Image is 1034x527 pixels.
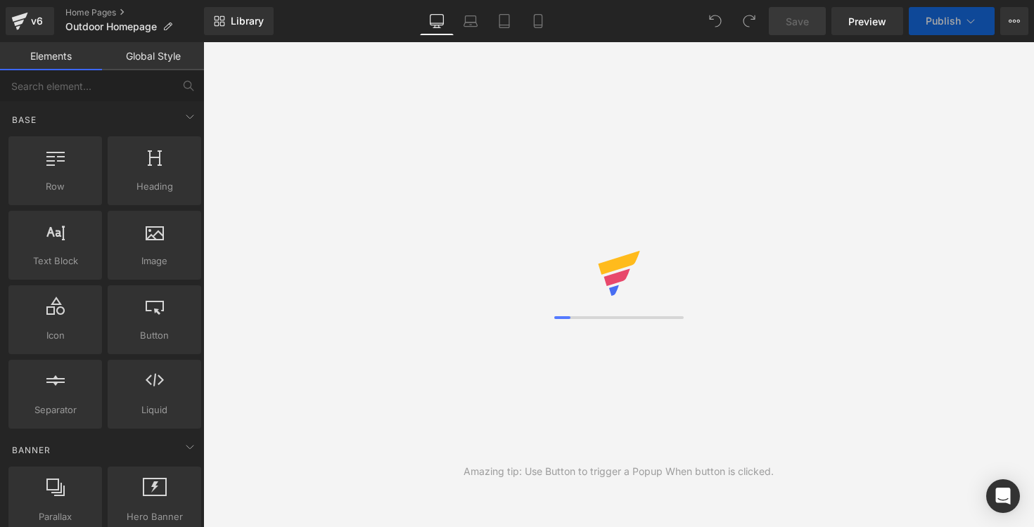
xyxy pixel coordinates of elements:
span: Separator [13,403,98,417]
span: Image [112,254,197,268]
a: v6 [6,7,54,35]
span: Hero Banner [112,509,197,524]
a: Home Pages [65,7,204,18]
a: Global Style [102,42,204,70]
div: Amazing tip: Use Button to trigger a Popup When button is clicked. [464,464,774,479]
span: Parallax [13,509,98,524]
a: Mobile [521,7,555,35]
a: Laptop [454,7,487,35]
button: Publish [909,7,995,35]
a: New Library [204,7,274,35]
span: Base [11,113,38,126]
span: Row [13,179,98,194]
span: Heading [112,179,197,194]
button: More [1000,7,1028,35]
div: Open Intercom Messenger [986,479,1020,513]
span: Preview [848,14,886,29]
a: Preview [831,7,903,35]
a: Tablet [487,7,521,35]
span: Library [231,15,264,27]
span: Banner [11,443,52,457]
button: Redo [735,7,763,35]
div: v6 [28,12,46,30]
span: Icon [13,328,98,343]
button: Undo [701,7,729,35]
span: Text Block [13,254,98,268]
span: Save [786,14,809,29]
a: Desktop [420,7,454,35]
span: Publish [926,15,961,27]
span: Outdoor Homepage [65,21,157,32]
span: Button [112,328,197,343]
span: Liquid [112,403,197,417]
